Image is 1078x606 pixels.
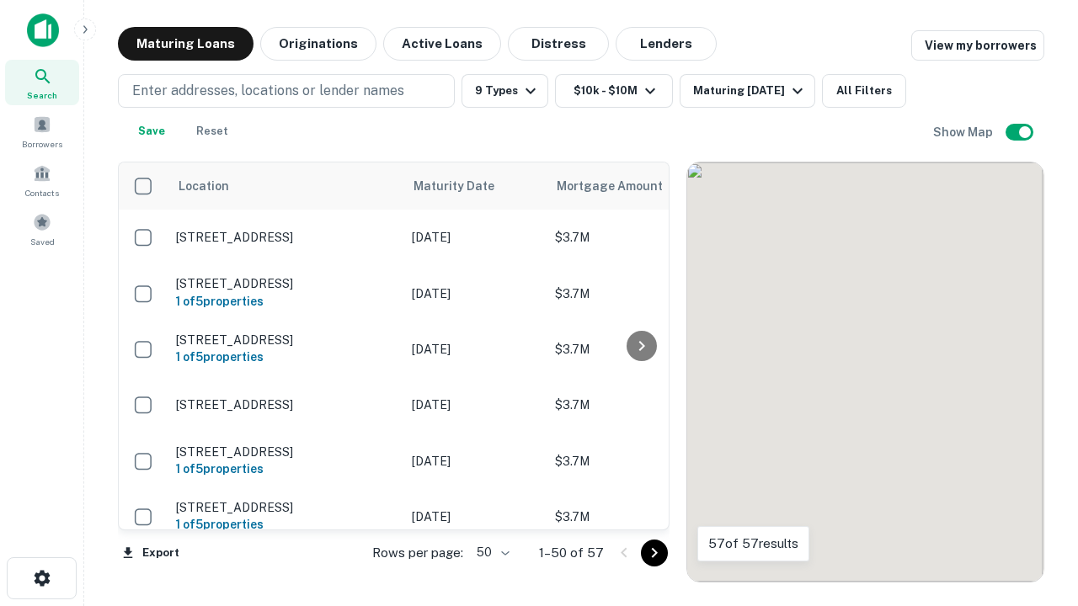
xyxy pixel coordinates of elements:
[470,540,512,565] div: 50
[118,27,253,61] button: Maturing Loans
[176,230,395,245] p: [STREET_ADDRESS]
[555,508,723,526] p: $3.7M
[616,27,717,61] button: Lenders
[555,452,723,470] p: $3.7M
[412,284,538,303] p: [DATE]
[25,186,59,199] span: Contacts
[555,340,723,359] p: $3.7M
[708,534,798,554] p: 57 of 57 results
[555,396,723,414] p: $3.7M
[555,74,673,108] button: $10k - $10M
[176,332,395,348] p: [STREET_ADDRESS]
[5,60,79,105] a: Search
[185,114,239,148] button: Reset
[822,74,906,108] button: All Filters
[176,397,395,412] p: [STREET_ADDRESS]
[30,235,55,248] span: Saved
[933,123,995,141] h6: Show Map
[176,292,395,311] h6: 1 of 5 properties
[132,81,404,101] p: Enter addresses, locations or lender names
[539,543,604,563] p: 1–50 of 57
[118,74,455,108] button: Enter addresses, locations or lender names
[641,540,668,566] button: Go to next page
[27,88,57,102] span: Search
[176,460,395,478] h6: 1 of 5 properties
[994,417,1078,498] iframe: Chat Widget
[412,340,538,359] p: [DATE]
[5,157,79,203] a: Contacts
[412,452,538,470] p: [DATE]
[5,206,79,252] a: Saved
[383,27,501,61] button: Active Loans
[508,27,609,61] button: Distress
[687,162,1043,582] div: 0 0
[547,162,732,210] th: Mortgage Amount
[22,137,62,151] span: Borrowers
[168,162,403,210] th: Location
[176,276,395,291] p: [STREET_ADDRESS]
[555,284,723,303] p: $3.7M
[125,114,179,148] button: Save your search to get updates of matches that match your search criteria.
[118,540,184,566] button: Export
[680,74,815,108] button: Maturing [DATE]
[412,396,538,414] p: [DATE]
[176,500,395,515] p: [STREET_ADDRESS]
[403,162,547,210] th: Maturity Date
[27,13,59,47] img: capitalize-icon.png
[557,176,685,196] span: Mortgage Amount
[414,176,516,196] span: Maturity Date
[176,348,395,366] h6: 1 of 5 properties
[176,515,395,534] h6: 1 of 5 properties
[372,543,463,563] p: Rows per page:
[911,30,1044,61] a: View my borrowers
[555,228,723,247] p: $3.7M
[412,228,538,247] p: [DATE]
[260,27,376,61] button: Originations
[176,444,395,460] p: [STREET_ADDRESS]
[412,508,538,526] p: [DATE]
[5,109,79,154] a: Borrowers
[462,74,548,108] button: 9 Types
[693,81,808,101] div: Maturing [DATE]
[178,176,229,196] span: Location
